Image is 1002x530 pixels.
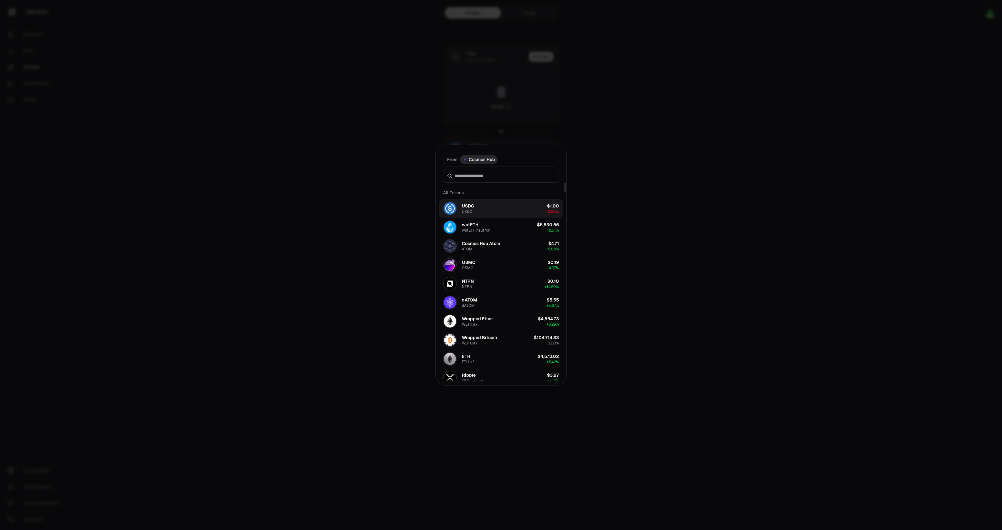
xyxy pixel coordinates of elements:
img: wstETH.neutron Logo [444,221,456,234]
img: ATOM Logo [444,240,456,252]
button: WBTC.axl LogoWrapped BitcoinWBTC.axl$104,714.830.00% [439,331,563,349]
div: dATOM [462,297,477,303]
img: WBTC.axl Logo [444,334,456,346]
img: XRP.coreum Logo [444,371,456,384]
span: From [447,156,457,163]
div: XRP.coreum [462,378,483,383]
div: ETH [462,353,470,359]
button: USDC LogoUSDCUSDC$1.00-0.00% [439,199,563,218]
div: $5.55 [547,297,559,303]
button: FromCosmos Hub LogoCosmos Hub [443,153,559,166]
img: NTRN Logo [444,277,456,290]
span: + 4.97% [547,265,559,270]
div: dATOM [462,303,475,308]
span: + 4.16% [547,378,559,383]
div: $104,714.83 [534,334,559,341]
span: + 8.42% [546,359,559,365]
span: Cosmos Hub [469,156,495,163]
div: All Tokens [439,186,563,199]
div: $4,564.73 [538,316,559,322]
div: $3.27 [547,372,559,378]
button: wstETH.neutron LogowstETHwstETH.neutron$5,530.66+8.51% [439,218,563,237]
span: + 14.60% [545,284,559,289]
span: -0.00% [546,209,559,214]
span: + 8.51% [547,228,559,233]
div: $1.00 [547,203,559,209]
div: ETH.sif [462,359,474,365]
div: USDC [462,203,474,209]
button: ATOM LogoCosmos Hub AtomATOM$4.71+5.08% [439,237,563,255]
button: dATOM LogodATOMdATOM$5.55+5.87% [439,293,563,312]
span: + 8.29% [546,322,559,327]
div: ATOM [462,247,473,252]
div: $5,530.66 [537,222,559,228]
span: + 5.08% [546,247,559,252]
div: OSMO [462,265,473,270]
div: wstETH [462,222,478,228]
div: Cosmos Hub Atom [462,240,500,247]
button: WETH.axl LogoWrapped EtherWETH.axl$4,564.73+8.29% [439,312,563,331]
button: XRP.coreum LogoRippleXRP.coreum$3.27+4.16% [439,368,563,387]
div: WETH.axl [462,322,478,327]
img: WETH.axl Logo [444,315,456,328]
button: ETH.sif LogoETHETH.sif$4,573.02+8.42% [439,349,563,368]
img: OSMO Logo [444,259,456,271]
div: NTRN [462,278,474,284]
img: USDC Logo [444,202,456,215]
img: dATOM Logo [444,296,456,309]
button: NTRN LogoNTRNNTRN$0.10+14.60% [439,274,563,293]
span: + 5.87% [546,303,559,308]
img: ETH.sif Logo [444,353,456,365]
div: $4,573.02 [538,353,559,359]
div: $0.10 [547,278,559,284]
div: NTRN [462,284,472,289]
button: OSMO LogoOSMOOSMO$0.19+4.97% [439,255,563,274]
div: $4.71 [548,240,559,247]
div: OSMO [462,259,476,265]
div: $0.19 [548,259,559,265]
span: 0.00% [548,341,559,346]
img: Cosmos Hub Logo [462,157,467,162]
div: USDC [462,209,472,214]
div: WBTC.axl [462,341,478,346]
div: wstETH.neutron [462,228,490,233]
div: Wrapped Ether [462,316,493,322]
div: Ripple [462,372,476,378]
div: Wrapped Bitcoin [462,334,497,341]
